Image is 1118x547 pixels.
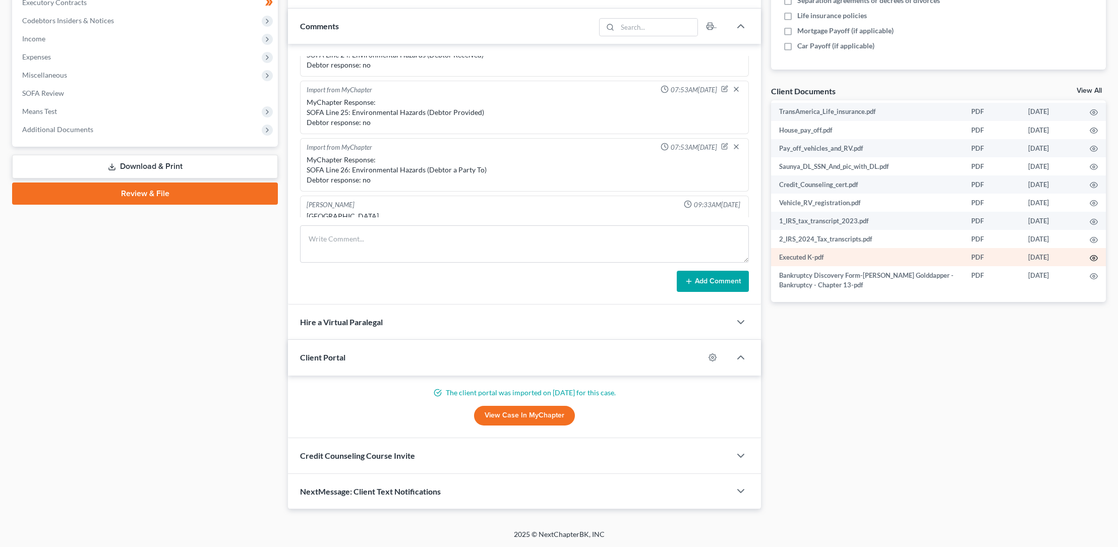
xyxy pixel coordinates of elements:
[1020,194,1082,212] td: [DATE]
[963,212,1020,230] td: PDF
[963,175,1020,194] td: PDF
[1020,230,1082,248] td: [DATE]
[22,89,64,97] span: SOFA Review
[307,211,742,221] div: [GEOGRAPHIC_DATA]
[307,143,372,153] div: Import from MyChapter
[300,487,441,496] span: NextMessage: Client Text Notifications
[771,230,963,248] td: 2_IRS_2024_Tax_transcripts.pdf
[771,248,963,266] td: Executed K-pdf
[771,212,963,230] td: 1_IRS_tax_transcript_2023.pdf
[797,26,894,36] span: Mortgage Payoff (if applicable)
[1077,87,1102,94] a: View All
[771,157,963,175] td: Saunya_DL_SSN_And_pic_with_DL.pdf
[12,155,278,178] a: Download & Print
[300,317,383,327] span: Hire a Virtual Paralegal
[1020,121,1082,139] td: [DATE]
[771,121,963,139] td: House_pay_off.pdf
[22,52,51,61] span: Expenses
[1020,266,1082,294] td: [DATE]
[1020,175,1082,194] td: [DATE]
[771,266,963,294] td: Bankruptcy Discovery Form-[PERSON_NAME] Golddapper - Bankruptcy - Chapter 13-pdf
[14,84,278,102] a: SOFA Review
[300,21,339,31] span: Comments
[474,406,575,426] a: View Case in MyChapter
[22,34,45,43] span: Income
[22,16,114,25] span: Codebtors Insiders & Notices
[963,157,1020,175] td: PDF
[307,97,742,128] div: MyChapter Response: SOFA Line 25: Environmental Hazards (Debtor Provided) Debtor response: no
[1020,139,1082,157] td: [DATE]
[771,175,963,194] td: Credit_Counseling_cert.pdf
[963,121,1020,139] td: PDF
[22,107,57,115] span: Means Test
[1020,212,1082,230] td: [DATE]
[963,139,1020,157] td: PDF
[694,200,740,210] span: 09:33AM[DATE]
[307,155,742,185] div: MyChapter Response: SOFA Line 26: Environmental Hazards (Debtor a Party To) Debtor response: no
[963,248,1020,266] td: PDF
[797,41,874,51] span: Car Payoff (if applicable)
[963,103,1020,121] td: PDF
[771,103,963,121] td: TransAmerica_Life_insurance.pdf
[12,183,278,205] a: Review & File
[1020,248,1082,266] td: [DATE]
[677,271,749,292] button: Add Comment
[963,266,1020,294] td: PDF
[617,19,697,36] input: Search...
[300,388,749,398] p: The client portal was imported on [DATE] for this case.
[300,451,415,460] span: Credit Counseling Course Invite
[307,85,372,95] div: Import from MyChapter
[671,143,717,152] span: 07:53AM[DATE]
[307,200,355,210] div: [PERSON_NAME]
[671,85,717,95] span: 07:53AM[DATE]
[1020,103,1082,121] td: [DATE]
[22,125,93,134] span: Additional Documents
[1020,157,1082,175] td: [DATE]
[22,71,67,79] span: Miscellaneous
[771,194,963,212] td: Vehicle_RV_registration.pdf
[963,230,1020,248] td: PDF
[300,352,345,362] span: Client Portal
[771,86,836,96] div: Client Documents
[963,194,1020,212] td: PDF
[797,11,867,21] span: Life insurance policies
[771,139,963,157] td: Pay_off_vehicles_and_RV.pdf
